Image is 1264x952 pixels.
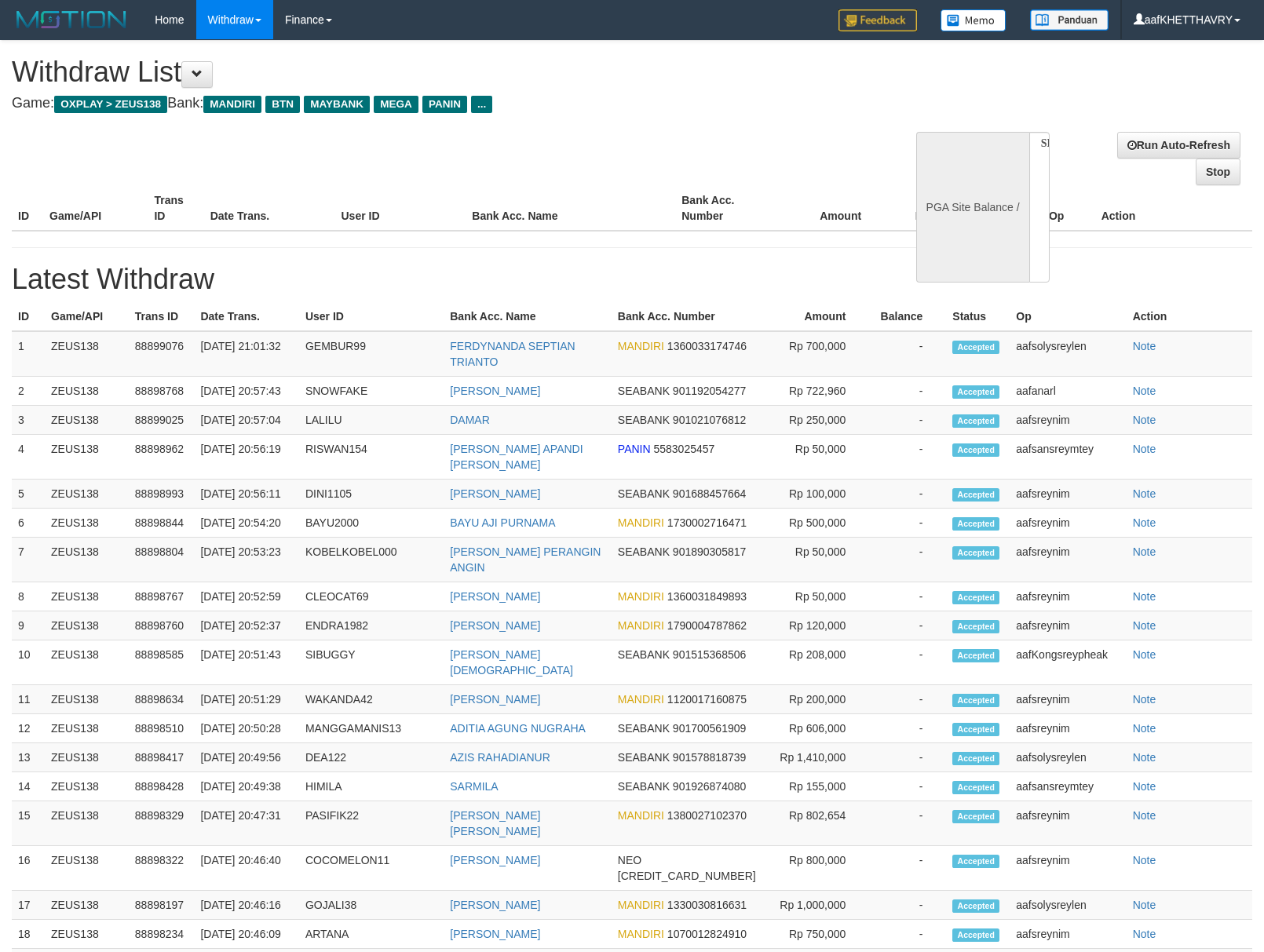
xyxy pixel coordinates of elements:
[1010,406,1126,435] td: aafsreynim
[12,331,45,377] td: 1
[1010,640,1126,685] td: aafKongsreypheak
[194,538,298,582] td: [DATE] 20:53:23
[1010,714,1126,743] td: aafsreynim
[952,752,999,765] span: Accepted
[1010,920,1126,949] td: aafsreynim
[374,96,418,113] span: MEGA
[299,891,444,920] td: GOJALI38
[1010,538,1126,582] td: aafsreynim
[667,928,747,940] span: 1070012824910
[203,96,261,113] span: MANDIRI
[450,693,540,706] a: [PERSON_NAME]
[129,480,195,509] td: 88898993
[194,743,298,772] td: [DATE] 20:49:56
[946,302,1010,331] th: Status
[12,846,45,891] td: 16
[773,846,870,891] td: Rp 800,000
[618,751,670,764] span: SEABANK
[450,648,573,677] a: [PERSON_NAME][DEMOGRAPHIC_DATA]
[773,640,870,685] td: Rp 208,000
[1095,186,1252,231] th: Action
[45,801,129,846] td: ZEUS138
[952,899,999,913] span: Accepted
[450,414,490,426] a: DAMAR
[304,96,370,113] span: MAYBANK
[129,377,195,406] td: 88898768
[45,772,129,801] td: ZEUS138
[45,377,129,406] td: ZEUS138
[618,443,651,455] span: PANIN
[618,899,664,911] span: MANDIRI
[299,846,444,891] td: COCOMELON11
[612,302,773,331] th: Bank Acc. Number
[1133,340,1156,352] a: Note
[1133,590,1156,603] a: Note
[869,743,946,772] td: -
[1010,331,1126,377] td: aafsolysreylen
[299,509,444,538] td: BAYU2000
[12,264,1252,295] h1: Latest Withdraw
[773,480,870,509] td: Rp 100,000
[148,186,203,231] th: Trans ID
[773,743,870,772] td: Rp 1,410,000
[12,582,45,611] td: 8
[869,582,946,611] td: -
[12,186,43,231] th: ID
[1133,619,1156,632] a: Note
[299,920,444,949] td: ARTANA
[667,340,747,352] span: 1360033174746
[675,186,780,231] th: Bank Acc. Number
[450,928,540,940] a: [PERSON_NAME]
[299,377,444,406] td: SNOWFAKE
[299,406,444,435] td: LALILU
[673,780,746,793] span: 901926874080
[129,406,195,435] td: 88899025
[773,377,870,406] td: Rp 722,960
[885,186,981,231] th: Balance
[673,487,746,500] span: 901688457664
[129,509,195,538] td: 88898844
[618,385,670,397] span: SEABANK
[12,920,45,949] td: 18
[618,928,664,940] span: MANDIRI
[12,509,45,538] td: 6
[194,640,298,685] td: [DATE] 20:51:43
[129,772,195,801] td: 88898428
[129,331,195,377] td: 88899076
[773,920,870,949] td: Rp 750,000
[952,546,999,560] span: Accepted
[12,891,45,920] td: 17
[869,920,946,949] td: -
[299,801,444,846] td: PASIFIK22
[194,801,298,846] td: [DATE] 20:47:31
[869,480,946,509] td: -
[194,685,298,714] td: [DATE] 20:51:29
[869,714,946,743] td: -
[773,772,870,801] td: Rp 155,000
[773,685,870,714] td: Rp 200,000
[773,714,870,743] td: Rp 606,000
[952,810,999,823] span: Accepted
[194,406,298,435] td: [DATE] 20:57:04
[667,590,747,603] span: 1360031849893
[194,480,298,509] td: [DATE] 20:56:11
[45,685,129,714] td: ZEUS138
[773,509,870,538] td: Rp 500,000
[869,435,946,480] td: -
[1133,693,1156,706] a: Note
[916,132,1029,283] div: PGA Site Balance /
[450,516,555,529] a: BAYU AJI PURNAMA
[12,611,45,640] td: 9
[194,331,298,377] td: [DATE] 21:01:32
[667,516,747,529] span: 1730002716471
[1010,685,1126,714] td: aafsreynim
[1117,132,1240,159] a: Run Auto-Refresh
[466,186,675,231] th: Bank Acc. Name
[1010,509,1126,538] td: aafsreynim
[667,619,747,632] span: 1790004787862
[673,385,746,397] span: 901192054277
[299,685,444,714] td: WAKANDA42
[869,331,946,377] td: -
[129,891,195,920] td: 88898197
[194,302,298,331] th: Date Trans.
